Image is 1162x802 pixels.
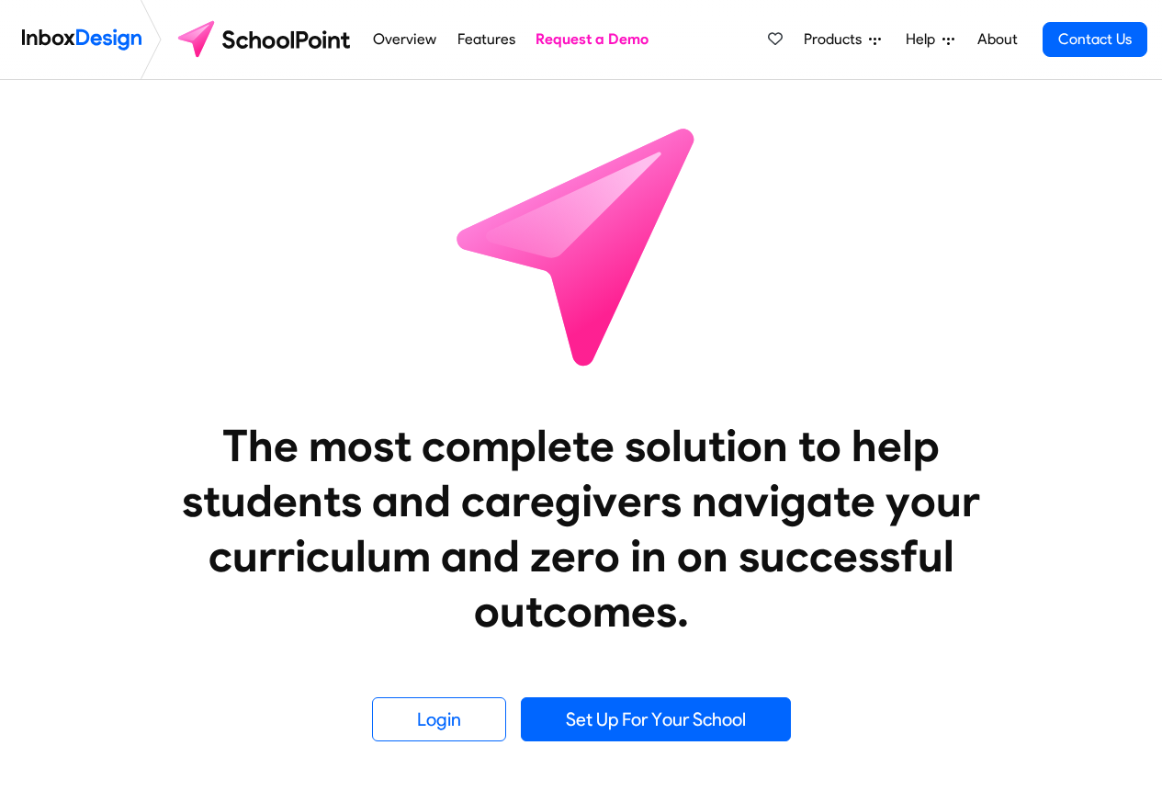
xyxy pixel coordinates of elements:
[531,21,654,58] a: Request a Demo
[906,28,942,51] span: Help
[372,697,506,741] a: Login
[898,21,962,58] a: Help
[145,418,1018,638] heading: The most complete solution to help students and caregivers navigate your curriculum and zero in o...
[521,697,791,741] a: Set Up For Your School
[416,80,747,411] img: icon_schoolpoint.svg
[368,21,442,58] a: Overview
[1043,22,1147,57] a: Contact Us
[169,17,363,62] img: schoolpoint logo
[804,28,869,51] span: Products
[796,21,888,58] a: Products
[452,21,520,58] a: Features
[972,21,1022,58] a: About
